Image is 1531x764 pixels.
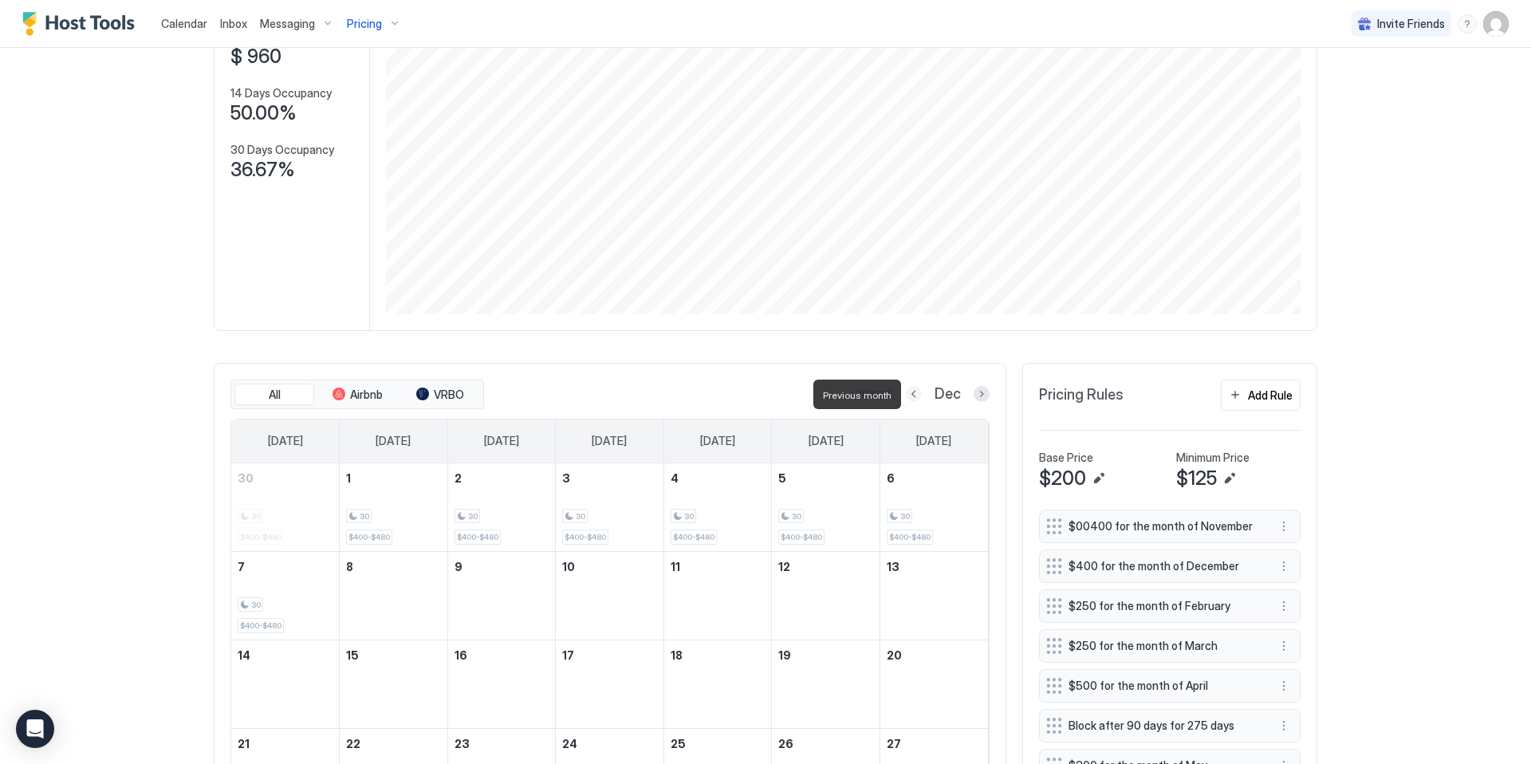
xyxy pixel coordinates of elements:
[974,386,990,402] button: Next month
[900,511,910,522] span: 30
[1248,387,1293,404] div: Add Rule
[671,471,679,485] span: 4
[562,648,574,662] span: 17
[700,434,735,448] span: [DATE]
[1377,17,1445,31] span: Invite Friends
[906,386,922,402] button: Previous month
[231,551,340,640] td: December 7, 2025
[781,532,822,542] span: $400-$480
[671,560,680,573] span: 11
[260,17,315,31] span: Messaging
[663,551,772,640] td: December 11, 2025
[447,551,556,640] td: December 9, 2025
[1274,597,1293,616] button: More options
[238,737,250,750] span: 21
[880,640,988,670] a: December 20, 2025
[592,434,627,448] span: [DATE]
[468,419,535,463] a: Tuesday
[455,560,462,573] span: 9
[1069,519,1258,534] span: $00400 for the month of November
[772,463,880,493] a: December 5, 2025
[880,552,988,581] a: December 13, 2025
[340,463,448,552] td: December 1, 2025
[238,471,254,485] span: 30
[231,640,339,670] a: December 14, 2025
[340,552,447,581] a: December 8, 2025
[1274,636,1293,656] button: More options
[880,463,988,493] a: December 6, 2025
[1220,469,1239,488] button: Edit
[238,560,245,573] span: 7
[809,434,844,448] span: [DATE]
[1274,676,1293,695] div: menu
[1176,467,1217,490] span: $125
[671,648,683,662] span: 18
[238,648,250,662] span: 14
[916,434,951,448] span: [DATE]
[880,729,988,758] a: December 27, 2025
[576,419,643,463] a: Wednesday
[556,552,663,581] a: December 10, 2025
[340,551,448,640] td: December 8, 2025
[234,384,314,406] button: All
[576,511,585,522] span: 30
[340,640,447,670] a: December 15, 2025
[1039,467,1086,490] span: $200
[376,434,411,448] span: [DATE]
[556,640,664,728] td: December 17, 2025
[1274,517,1293,536] div: menu
[671,737,686,750] span: 25
[1089,469,1108,488] button: Edit
[887,471,895,485] span: 6
[1274,716,1293,735] div: menu
[161,15,207,32] a: Calendar
[360,511,369,522] span: 30
[231,640,340,728] td: December 14, 2025
[778,560,790,573] span: 12
[772,640,880,670] a: December 19, 2025
[935,385,961,404] span: Dec
[347,17,382,31] span: Pricing
[230,158,295,182] span: 36.67%
[565,532,606,542] span: $400-$480
[448,463,556,493] a: December 2, 2025
[240,620,281,631] span: $400-$480
[161,17,207,30] span: Calendar
[880,551,988,640] td: December 13, 2025
[664,640,772,670] a: December 18, 2025
[220,15,247,32] a: Inbox
[1274,517,1293,536] button: More options
[447,640,556,728] td: December 16, 2025
[562,737,577,750] span: 24
[268,434,303,448] span: [DATE]
[230,101,297,125] span: 50.00%
[340,729,447,758] a: December 22, 2025
[455,648,467,662] span: 16
[468,511,478,522] span: 30
[887,737,901,750] span: 27
[664,729,772,758] a: December 25, 2025
[1274,636,1293,656] div: menu
[562,560,575,573] span: 10
[778,737,793,750] span: 26
[1274,597,1293,616] div: menu
[455,737,470,750] span: 23
[556,463,664,552] td: December 3, 2025
[231,729,339,758] a: December 21, 2025
[664,463,772,493] a: December 4, 2025
[772,552,880,581] a: December 12, 2025
[1274,676,1293,695] button: More options
[346,648,359,662] span: 15
[455,471,462,485] span: 2
[340,463,447,493] a: December 1, 2025
[1069,639,1258,653] span: $250 for the month of March
[230,143,334,157] span: 30 Days Occupancy
[400,384,480,406] button: VRBO
[772,463,880,552] td: December 5, 2025
[880,463,988,552] td: December 6, 2025
[1221,380,1301,411] button: Add Rule
[556,463,663,493] a: December 3, 2025
[664,552,772,581] a: December 11, 2025
[663,463,772,552] td: December 4, 2025
[1274,557,1293,576] div: menu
